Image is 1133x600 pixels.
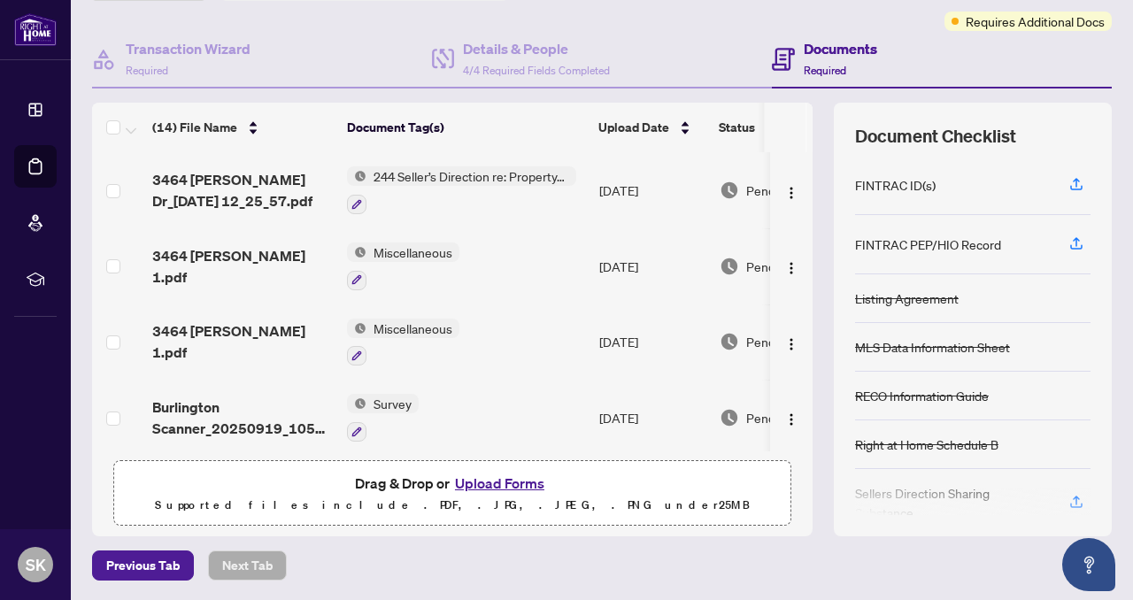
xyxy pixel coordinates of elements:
[463,64,610,77] span: 4/4 Required Fields Completed
[126,64,168,77] span: Required
[720,332,739,351] img: Document Status
[92,550,194,581] button: Previous Tab
[347,166,576,214] button: Status Icon244 Seller’s Direction re: Property/Offers
[450,472,550,495] button: Upload Forms
[592,380,713,456] td: [DATE]
[804,64,846,77] span: Required
[152,320,333,363] span: 3464 [PERSON_NAME] 1.pdf
[855,124,1016,149] span: Document Checklist
[152,169,333,212] span: 3464 [PERSON_NAME] Dr_[DATE] 12_25_57.pdf
[114,461,790,527] span: Drag & Drop orUpload FormsSupported files include .PDF, .JPG, .JPEG, .PNG under25MB
[126,38,250,59] h4: Transaction Wizard
[746,257,835,276] span: Pending Review
[366,242,459,262] span: Miscellaneous
[777,404,805,432] button: Logo
[777,176,805,204] button: Logo
[347,319,459,366] button: Status IconMiscellaneous
[777,252,805,281] button: Logo
[355,472,550,495] span: Drag & Drop or
[366,394,419,413] span: Survey
[784,261,798,275] img: Logo
[784,337,798,351] img: Logo
[784,186,798,200] img: Logo
[720,181,739,200] img: Document Status
[966,12,1105,31] span: Requires Additional Docs
[855,337,1010,357] div: MLS Data Information Sheet
[347,394,366,413] img: Status Icon
[347,394,419,442] button: Status IconSurvey
[347,242,366,262] img: Status Icon
[14,13,57,46] img: logo
[719,118,755,137] span: Status
[855,175,936,195] div: FINTRAC ID(s)
[855,235,1001,254] div: FINTRAC PEP/HIO Record
[125,495,780,516] p: Supported files include .PDF, .JPG, .JPEG, .PNG under 25 MB
[145,103,340,152] th: (14) File Name
[340,103,591,152] th: Document Tag(s)
[746,408,835,427] span: Pending Review
[347,242,459,290] button: Status IconMiscellaneous
[746,181,835,200] span: Pending Review
[152,396,333,439] span: Burlington Scanner_20250919_105659.pdf
[855,386,989,405] div: RECO Information Guide
[777,327,805,356] button: Logo
[106,551,180,580] span: Previous Tab
[347,319,366,338] img: Status Icon
[26,552,46,577] span: SK
[784,412,798,427] img: Logo
[855,288,959,308] div: Listing Agreement
[591,103,712,152] th: Upload Date
[152,245,333,288] span: 3464 [PERSON_NAME] 1.pdf
[1062,538,1115,591] button: Open asap
[746,332,835,351] span: Pending Review
[592,152,713,228] td: [DATE]
[804,38,877,59] h4: Documents
[720,408,739,427] img: Document Status
[366,319,459,338] span: Miscellaneous
[347,166,366,186] img: Status Icon
[598,118,669,137] span: Upload Date
[592,228,713,304] td: [DATE]
[463,38,610,59] h4: Details & People
[855,435,998,454] div: Right at Home Schedule B
[592,304,713,381] td: [DATE]
[712,103,862,152] th: Status
[152,118,237,137] span: (14) File Name
[366,166,576,186] span: 244 Seller’s Direction re: Property/Offers
[720,257,739,276] img: Document Status
[208,550,287,581] button: Next Tab
[855,483,1048,522] div: Sellers Direction Sharing Substance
